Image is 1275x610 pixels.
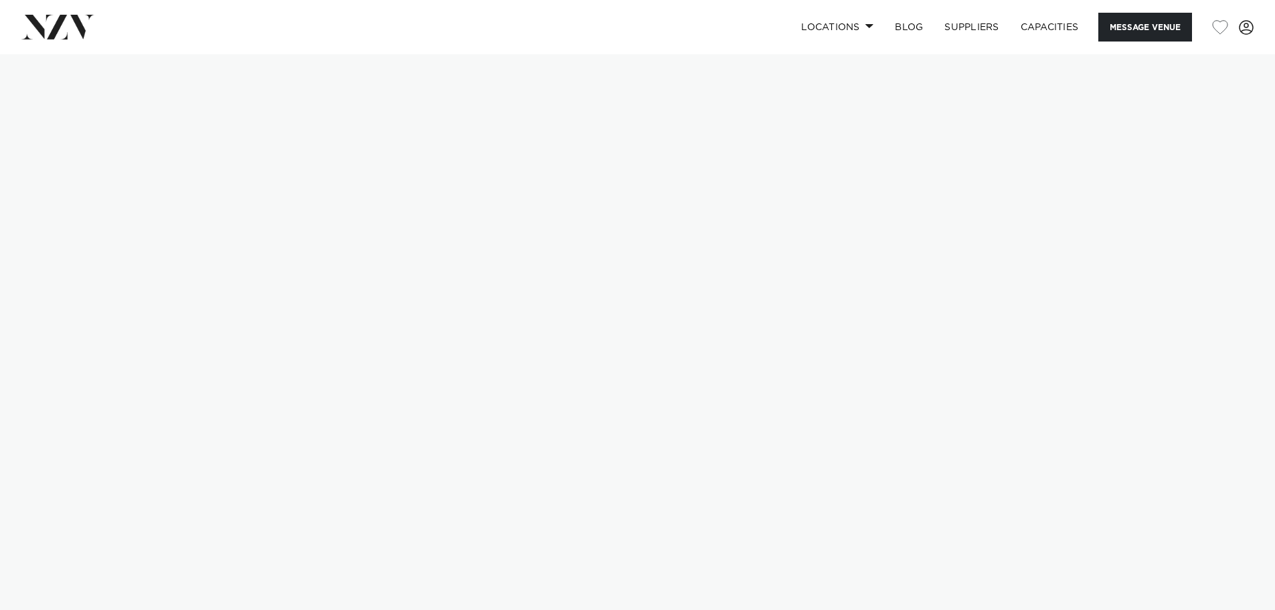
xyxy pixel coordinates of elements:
img: nzv-logo.png [21,15,94,39]
button: Message Venue [1098,13,1192,42]
a: Locations [790,13,884,42]
a: SUPPLIERS [934,13,1009,42]
a: BLOG [884,13,934,42]
a: Capacities [1010,13,1090,42]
